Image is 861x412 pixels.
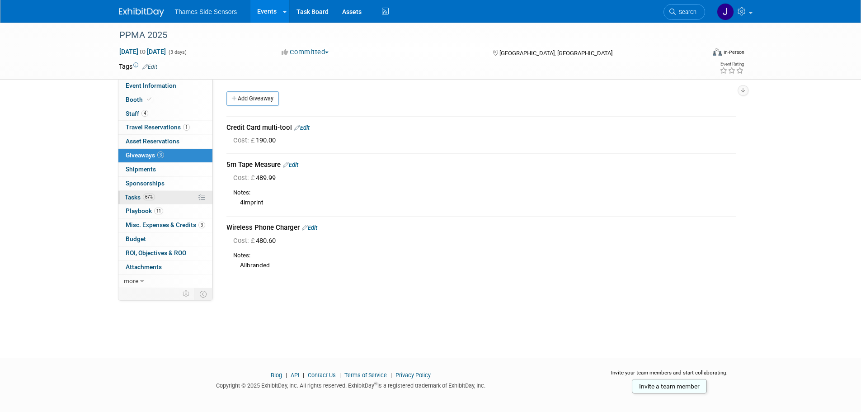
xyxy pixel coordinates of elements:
div: 4imprint [233,197,736,207]
a: Invite a team member [632,379,707,393]
a: Edit [302,224,317,231]
span: 3 [198,222,205,228]
span: 190.00 [233,136,279,144]
span: Misc. Expenses & Credits [126,221,205,228]
a: Contact Us [308,372,336,379]
span: (3 days) [168,49,187,55]
a: Add Giveaway [226,91,279,106]
a: Booth [118,93,212,107]
a: Terms of Service [344,372,387,379]
td: Toggle Event Tabs [194,288,212,300]
a: Budget [118,232,212,246]
div: Event Rating [720,62,744,66]
div: Notes: [233,189,736,197]
a: Misc. Expenses & Credits3 [118,218,212,232]
a: Giveaways3 [118,149,212,162]
span: Cost: £ [233,237,256,245]
span: to [138,48,147,55]
div: 5m Tape Measure [226,160,736,170]
span: 4 [141,110,148,117]
a: Sponsorships [118,177,212,190]
span: 11 [154,208,163,214]
sup: ® [374,381,377,386]
button: Committed [278,47,332,57]
div: Event Format [652,47,745,61]
span: Cost: £ [233,174,256,182]
span: | [388,372,394,379]
span: ROI, Objectives & ROO [126,249,186,256]
i: Booth reservation complete [147,97,151,102]
img: ExhibitDay [119,8,164,17]
div: Invite your team members and start collaborating: [597,369,743,383]
span: Search [676,9,696,15]
span: Playbook [126,207,163,214]
span: Giveaways [126,152,164,159]
span: | [301,372,306,379]
div: Copyright © 2025 ExhibitDay, Inc. All rights reserved. ExhibitDay is a registered trademark of Ex... [119,379,583,390]
td: Personalize Event Tab Strip [179,288,194,300]
div: Allbranded [233,260,736,270]
a: Search [663,4,705,20]
span: more [124,277,138,284]
span: Staff [126,110,148,117]
span: Event Information [126,82,176,89]
img: Format-Inperson.png [713,48,722,56]
span: [GEOGRAPHIC_DATA], [GEOGRAPHIC_DATA] [499,50,612,57]
span: 67% [143,194,155,200]
span: Cost: £ [233,136,256,144]
span: Attachments [126,263,162,270]
a: Travel Reservations1 [118,121,212,134]
span: Asset Reservations [126,137,179,145]
span: | [337,372,343,379]
div: Credit Card multi-tool [226,123,736,133]
span: Thames Side Sensors [175,8,237,15]
a: Event Information [118,79,212,93]
a: Shipments [118,163,212,176]
div: PPMA 2025 [116,27,692,43]
a: Attachments [118,260,212,274]
div: Wireless Phone Charger [226,223,736,232]
span: Booth [126,96,153,103]
span: Sponsorships [126,180,165,187]
span: Shipments [126,166,156,173]
td: Tags [119,62,157,71]
span: [DATE] [DATE] [119,47,166,56]
a: Edit [142,64,157,70]
div: Notes: [233,251,736,260]
span: | [283,372,289,379]
a: Playbook11 [118,204,212,218]
img: James Netherway [717,3,734,20]
div: In-Person [723,49,744,56]
a: Tasks67% [118,191,212,204]
a: Edit [294,124,310,131]
a: API [291,372,299,379]
span: 489.99 [233,174,279,182]
span: 3 [157,152,164,158]
a: Blog [271,372,282,379]
span: 1 [183,124,190,131]
a: more [118,275,212,288]
span: Travel Reservations [126,123,190,131]
a: Asset Reservations [118,135,212,148]
a: Edit [283,161,298,168]
span: Budget [126,235,146,242]
span: 480.60 [233,237,279,245]
a: Privacy Policy [395,372,431,379]
a: ROI, Objectives & ROO [118,246,212,260]
a: Staff4 [118,107,212,121]
span: Tasks [125,194,155,201]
